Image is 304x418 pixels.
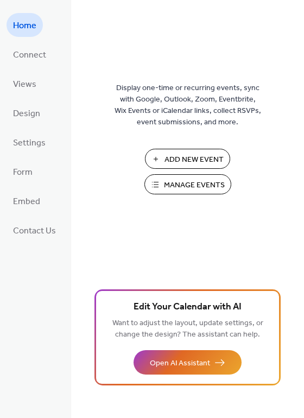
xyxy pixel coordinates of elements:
span: Views [13,76,36,93]
button: Add New Event [145,149,230,169]
a: Embed [7,189,47,213]
span: Want to adjust the layout, update settings, or change the design? The assistant can help. [112,316,263,342]
a: Design [7,101,47,125]
a: Connect [7,42,53,66]
a: Views [7,72,43,96]
a: Contact Us [7,218,62,242]
span: Open AI Assistant [150,358,210,369]
span: Design [13,105,40,123]
button: Open AI Assistant [134,350,242,375]
span: Home [13,17,36,35]
a: Home [7,13,43,37]
span: Embed [13,193,40,211]
span: Form [13,164,33,181]
span: Display one-time or recurring events, sync with Google, Outlook, Zoom, Eventbrite, Wix Events or ... [115,83,261,128]
a: Settings [7,130,52,154]
span: Add New Event [164,154,224,166]
span: Contact Us [13,223,56,240]
span: Connect [13,47,46,64]
button: Manage Events [144,174,231,194]
span: Manage Events [164,180,225,191]
a: Form [7,160,39,183]
span: Edit Your Calendar with AI [134,300,242,315]
span: Settings [13,135,46,152]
